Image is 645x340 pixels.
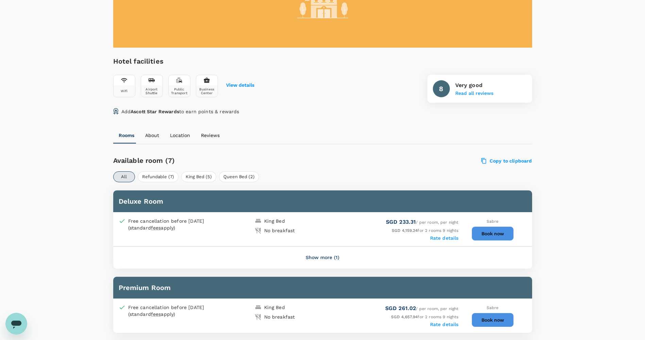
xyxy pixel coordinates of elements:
[386,220,459,225] span: / per room, per night
[181,171,216,182] button: King Bed (5)
[487,305,499,310] span: Sabre
[145,132,159,139] p: About
[128,304,220,318] div: Free cancellation before [DATE] (standard apply)
[128,218,220,231] div: Free cancellation before [DATE] (standard apply)
[119,132,134,139] p: Rooms
[455,81,493,89] p: Very good
[385,306,459,311] span: / per room, per night
[255,304,261,311] img: king-bed-icon
[264,304,285,311] div: King Bed
[487,219,499,224] span: Sabre
[296,250,349,266] button: Show more (1)
[226,83,254,88] button: View details
[138,171,179,182] button: Refundable (7)
[121,108,239,115] p: Add to earn points & rewards
[131,109,179,114] span: Ascott Star Rewards
[439,83,443,94] h6: 8
[472,226,514,241] button: Book now
[385,305,416,311] span: SGD 261.02
[386,219,416,225] span: SGD 233.31
[392,228,418,233] span: SGD 4,159.24
[430,235,459,241] label: Rate details
[264,227,295,234] div: No breakfast
[5,313,27,335] iframe: Button to launch messaging window
[430,322,459,327] label: Rate details
[170,87,189,95] div: Public Transport
[255,218,261,224] img: king-bed-icon
[151,311,161,317] span: fees
[170,132,190,139] p: Location
[119,282,527,293] h6: Premium Room
[481,158,532,164] label: Copy to clipboard
[113,171,135,182] button: All
[455,91,493,96] button: Read all reviews
[392,228,459,233] span: for 2 rooms 9 nights
[264,313,295,320] div: No breakfast
[219,171,259,182] button: Queen Bed (2)
[119,196,527,207] h6: Deluxe Room
[113,56,254,67] h6: Hotel facilities
[198,87,216,95] div: Business Center
[121,89,128,93] div: Wifi
[264,218,285,224] div: King Bed
[201,132,220,139] p: Reviews
[151,225,161,231] span: fees
[472,313,514,327] button: Book now
[391,314,418,319] span: SGD 4,657.94
[142,87,161,95] div: Airport Shuttle
[113,155,356,166] h6: Available room (7)
[391,314,459,319] span: for 2 rooms 9 nights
